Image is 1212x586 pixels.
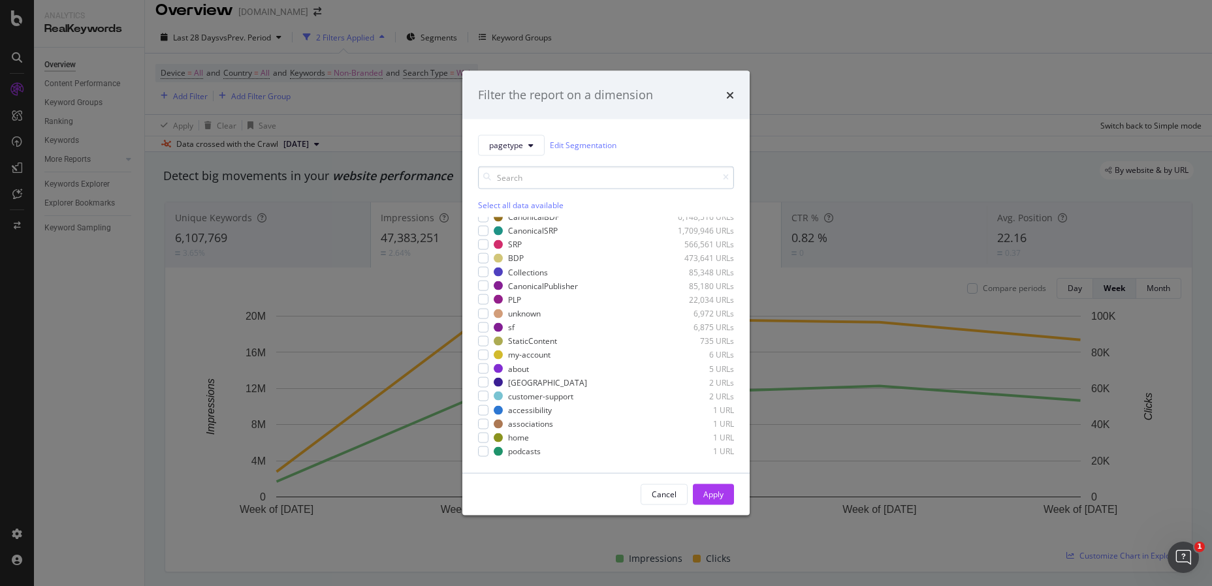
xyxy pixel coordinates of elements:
[508,377,587,388] div: [GEOGRAPHIC_DATA]
[508,280,578,291] div: CanonicalPublisher
[508,239,522,250] div: SRP
[670,390,734,401] div: 2 URLs
[703,489,724,500] div: Apply
[478,199,734,210] div: Select all data available
[550,138,616,152] a: Edit Segmentation
[693,484,734,504] button: Apply
[670,225,734,236] div: 1,709,946 URLs
[1194,542,1205,552] span: 1
[670,349,734,360] div: 6 URLs
[726,87,734,104] div: times
[508,335,557,347] div: StaticContent
[489,140,523,151] span: pagetype
[478,166,734,189] input: Search
[508,253,524,264] div: BDP
[670,253,734,264] div: 473,641 URLs
[670,405,734,416] div: 1 URL
[670,266,734,277] div: 85,348 URLs
[1168,542,1199,573] iframe: Intercom live chat
[508,308,541,319] div: unknown
[508,349,550,360] div: my-account
[508,225,558,236] div: CanonicalSRP
[652,489,677,500] div: Cancel
[670,446,734,457] div: 1 URL
[508,390,573,401] div: customer-support
[670,363,734,374] div: 5 URLs
[508,266,548,277] div: Collections
[508,363,529,374] div: about
[670,239,734,250] div: 566,561 URLs
[508,432,529,443] div: home
[670,322,734,333] div: 6,875 URLs
[670,418,734,429] div: 1 URL
[508,211,560,223] div: CanonicalBDP
[670,432,734,443] div: 1 URL
[670,335,734,347] div: 735 URLs
[478,134,545,155] button: pagetype
[670,308,734,319] div: 6,972 URLs
[508,294,521,305] div: PLP
[508,322,515,333] div: sf
[641,484,688,504] button: Cancel
[508,418,553,429] div: associations
[508,405,552,416] div: accessibility
[670,211,734,223] div: 6,148,516 URLs
[670,377,734,388] div: 2 URLs
[508,446,541,457] div: podcasts
[478,87,653,104] div: Filter the report on a dimension
[670,280,734,291] div: 85,180 URLs
[462,71,750,516] div: modal
[670,294,734,305] div: 22,034 URLs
